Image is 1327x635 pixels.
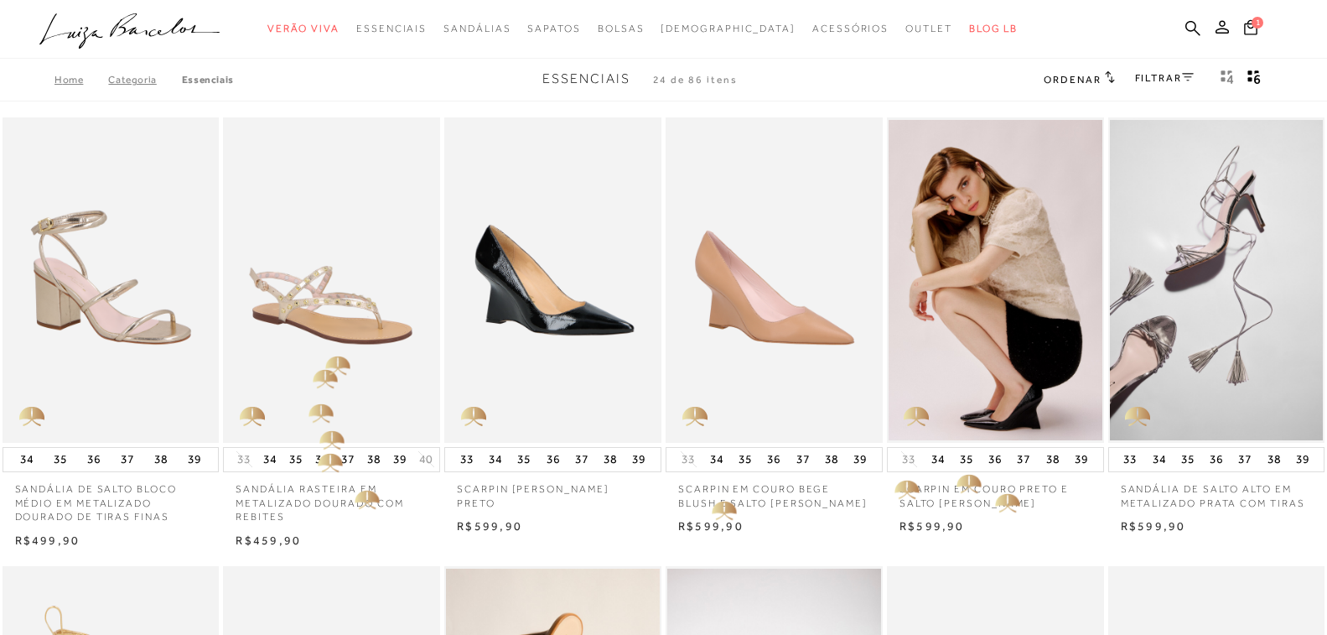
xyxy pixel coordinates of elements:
a: SANDÁLIA DE SALTO ALTO EM METALIZADO PRATA COM TIRAS [1108,472,1325,511]
a: SANDÁLIA RASTEIRA EM METALIZADO DOURADO COM REBITES [223,472,440,524]
button: 37 [1233,448,1257,471]
button: 38 [149,448,173,471]
a: categoryNavScreenReaderText [443,13,511,44]
a: Essenciais [182,74,234,86]
button: 34 [705,448,728,471]
img: golden_caliandra_v6.png [3,393,61,443]
button: 36 [762,448,785,471]
a: categoryNavScreenReaderText [598,13,645,44]
button: 39 [388,448,412,471]
button: 37 [570,448,594,471]
button: 39 [1291,448,1314,471]
span: Sapatos [527,23,580,34]
a: SANDÁLIA DE SALTO BLOCO MÉDIO EM METALIZADO DOURADO DE TIRAS FINAS [3,472,220,524]
a: SCARPIN EM COURO BEGE BLUSH E SALTO [PERSON_NAME] [666,472,883,511]
button: 34 [258,448,282,471]
a: SCARPIN EM COURO PRETO E SALTO ANABELA SCARPIN EM COURO PRETO E SALTO ANABELA [889,120,1102,440]
button: 37 [116,448,139,471]
button: 36 [1205,448,1228,471]
span: Acessórios [812,23,889,34]
span: Bolsas [598,23,645,34]
span: Essenciais [356,23,427,34]
button: 34 [926,448,950,471]
img: SANDÁLIA DE SALTO ALTO EM METALIZADO PRATA COM TIRAS [1110,120,1324,440]
button: 34 [1148,448,1171,471]
span: [DEMOGRAPHIC_DATA] [661,23,796,34]
a: noSubCategoriesText [661,13,796,44]
a: BLOG LB [969,13,1018,44]
img: golden_caliandra_v6.png [1108,393,1167,443]
button: 39 [627,448,651,471]
button: gridText6Desc [1242,69,1266,91]
span: R$599,90 [678,519,744,533]
button: 38 [362,448,386,471]
button: 39 [183,448,206,471]
span: Sandálias [443,23,511,34]
span: Ordenar [1044,74,1101,86]
span: R$599,90 [899,519,965,533]
button: 35 [284,448,308,471]
a: Categoria [108,74,181,86]
span: 1 [1252,17,1263,29]
button: 38 [1041,448,1065,471]
span: 24 de 86 itens [653,74,738,86]
span: Essenciais [542,71,630,86]
span: Outlet [905,23,952,34]
span: R$599,90 [457,519,522,533]
button: 36 [310,448,334,471]
span: R$499,90 [15,534,80,547]
button: 35 [733,448,757,471]
button: 33 [897,451,920,467]
img: SCARPIN EM COURO BEGE BLUSH E SALTO ANABELA [667,120,881,440]
button: 34 [15,448,39,471]
button: 35 [1176,448,1200,471]
a: SCARPIN ANABELA VERNIZ PRETO SCARPIN ANABELA VERNIZ PRETO [446,120,660,440]
button: 36 [542,448,565,471]
a: Home [54,74,108,86]
button: 35 [955,448,978,471]
button: 39 [1070,448,1093,471]
span: R$599,90 [1121,519,1186,533]
button: Mostrar 4 produtos por linha [1216,69,1239,91]
img: golden_caliandra_v6.png [666,393,724,443]
span: BLOG LB [969,23,1018,34]
a: SANDÁLIA DE SALTO BLOCO MÉDIO EM METALIZADO DOURADO DE TIRAS FINAS SANDÁLIA DE SALTO BLOCO MÉDIO ... [4,120,218,440]
img: SCARPIN EM COURO PRETO E SALTO ANABELA [889,120,1102,440]
button: 39 [848,448,872,471]
button: 35 [512,448,536,471]
a: SANDÁLIA RASTEIRA EM METALIZADO DOURADO COM REBITES SANDÁLIA RASTEIRA EM METALIZADO DOURADO COM R... [225,120,438,440]
button: 36 [82,448,106,471]
a: SANDÁLIA DE SALTO ALTO EM METALIZADO PRATA COM TIRAS SANDÁLIA DE SALTO ALTO EM METALIZADO PRATA C... [1110,120,1324,440]
button: 1 [1239,18,1262,41]
button: 33 [455,448,479,471]
button: 37 [1012,448,1035,471]
a: categoryNavScreenReaderText [267,13,340,44]
span: Verão Viva [267,23,340,34]
a: SCARPIN EM COURO PRETO E SALTO [PERSON_NAME] [887,472,1104,511]
img: SANDÁLIA DE SALTO BLOCO MÉDIO EM METALIZADO DOURADO DE TIRAS FINAS [4,120,218,440]
img: golden_caliandra_v6.png [887,393,946,443]
button: 37 [791,448,815,471]
a: FILTRAR [1135,72,1194,84]
img: golden_caliandra_v6.png [223,393,282,443]
button: 37 [336,448,360,471]
img: golden_caliandra_v6.png [444,393,503,443]
a: SCARPIN EM COURO BEGE BLUSH E SALTO ANABELA SCARPIN EM COURO BEGE BLUSH E SALTO ANABELA [667,120,881,440]
button: 33 [232,451,256,467]
button: 38 [1262,448,1286,471]
button: 38 [820,448,843,471]
button: 38 [599,448,622,471]
a: categoryNavScreenReaderText [356,13,427,44]
a: categoryNavScreenReaderText [812,13,889,44]
button: 36 [983,448,1007,471]
a: SCARPIN [PERSON_NAME] PRETO [444,472,661,511]
button: 34 [484,448,507,471]
span: R$459,90 [236,534,301,547]
button: 33 [1118,448,1142,471]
